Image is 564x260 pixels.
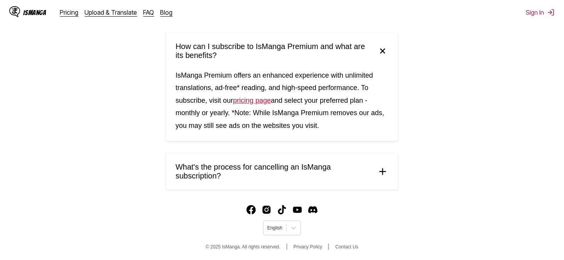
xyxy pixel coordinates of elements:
[547,8,555,16] img: Sign out
[166,33,398,69] summary: How can I subscribe to IsManga Premium and what are its benefits?
[526,8,555,16] button: Sign In
[375,43,391,59] img: plus
[247,205,256,214] a: Facebook
[308,205,317,214] a: Discord
[233,97,271,104] a: pricing page
[294,244,323,250] a: Privacy Policy
[247,205,256,214] img: IsManga Facebook
[60,8,79,16] a: Pricing
[377,166,388,177] img: plus
[277,205,287,214] img: IsManga TikTok
[262,205,271,214] a: Instagram
[166,69,398,141] div: IsManga Premium offers an enhanced experience with unlimited translations, ad-free* reading, and ...
[293,205,302,214] img: IsManga YouTube
[176,42,371,60] span: How can I subscribe to IsManga Premium and what are its benefits?
[166,153,398,190] summary: What's the process for cancelling an IsManga subscription?
[144,8,154,16] a: FAQ
[160,8,173,16] a: Blog
[23,9,46,16] div: IsManga
[308,205,317,214] img: IsManga Discord
[85,8,137,16] a: Upload & Translate
[176,163,371,180] span: What's the process for cancelling an IsManga subscription?
[293,205,302,214] a: Youtube
[335,244,358,250] a: Contact Us
[9,6,20,17] img: IsManga Logo
[267,225,268,231] input: Select language
[277,205,287,214] a: TikTok
[206,244,280,250] span: © 2025 IsManga. All rights reserved.
[262,205,271,214] img: IsManga Instagram
[9,6,60,19] a: IsManga LogoIsManga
